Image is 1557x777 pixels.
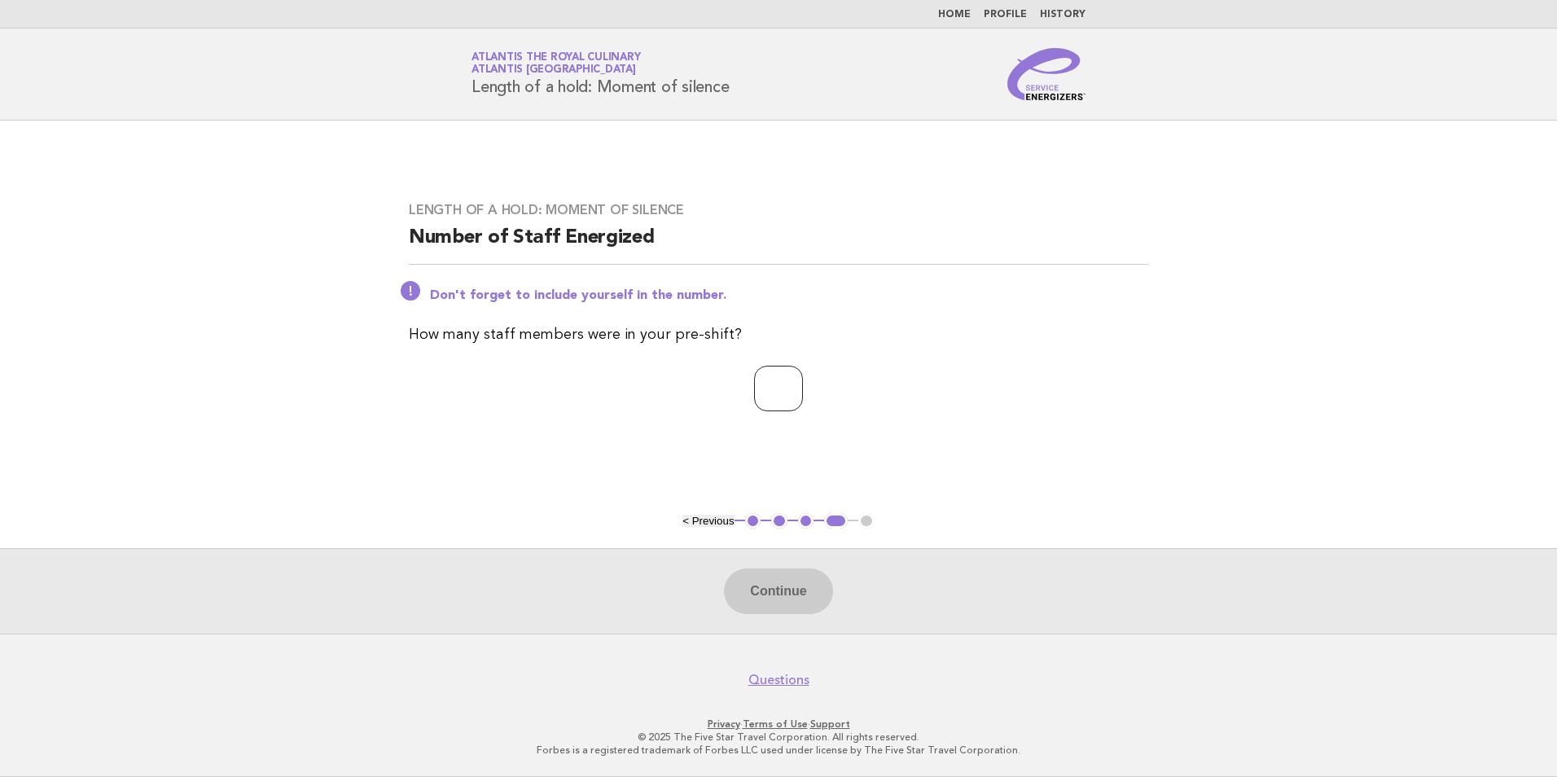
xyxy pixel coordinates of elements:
[984,10,1027,20] a: Profile
[798,513,814,529] button: 3
[471,53,729,95] h1: Length of a hold: Moment of silence
[280,718,1277,731] p: · ·
[938,10,971,20] a: Home
[409,225,1148,265] h2: Number of Staff Energized
[471,65,636,76] span: Atlantis [GEOGRAPHIC_DATA]
[743,718,808,730] a: Terms of Use
[280,744,1277,757] p: Forbes is a registered trademark of Forbes LLC used under license by The Five Star Travel Corpora...
[810,718,850,730] a: Support
[824,513,848,529] button: 4
[430,288,1148,304] p: Don't forget to include yourself in the number.
[708,718,740,730] a: Privacy
[771,513,787,529] button: 2
[1007,48,1086,100] img: Service Energizers
[745,513,761,529] button: 1
[748,672,809,688] a: Questions
[280,731,1277,744] p: © 2025 The Five Star Travel Corporation. All rights reserved.
[409,323,1148,346] p: How many staff members were in your pre-shift?
[682,515,734,527] button: < Previous
[1040,10,1086,20] a: History
[471,52,640,75] a: Atlantis the Royal CulinaryAtlantis [GEOGRAPHIC_DATA]
[409,202,1148,218] h3: Length of a hold: Moment of silence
